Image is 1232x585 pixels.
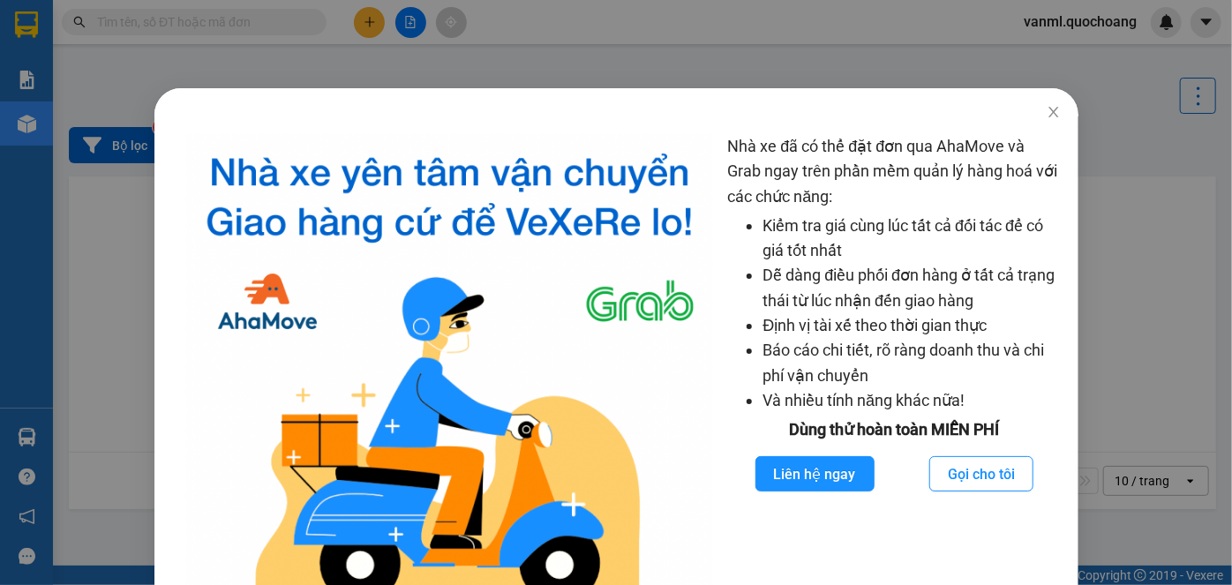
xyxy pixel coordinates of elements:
li: Dễ dàng điều phối đơn hàng ở tất cả trạng thái từ lúc nhận đến giao hàng [762,263,1061,313]
span: Liên hệ ngay [773,463,855,485]
li: Kiểm tra giá cùng lúc tất cả đối tác để có giá tốt nhất [762,214,1061,264]
div: Dùng thử hoàn toàn MIỄN PHÍ [727,417,1061,442]
li: Và nhiều tính năng khác nữa! [762,388,1061,413]
span: Gọi cho tôi [947,463,1014,485]
li: Báo cáo chi tiết, rõ ràng doanh thu và chi phí vận chuyển [762,338,1061,388]
button: Liên hệ ngay [755,456,874,491]
button: Gọi cho tôi [928,456,1033,491]
button: Close [1029,88,1078,138]
li: Định vị tài xế theo thời gian thực [762,313,1061,338]
span: close [1047,105,1061,119]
